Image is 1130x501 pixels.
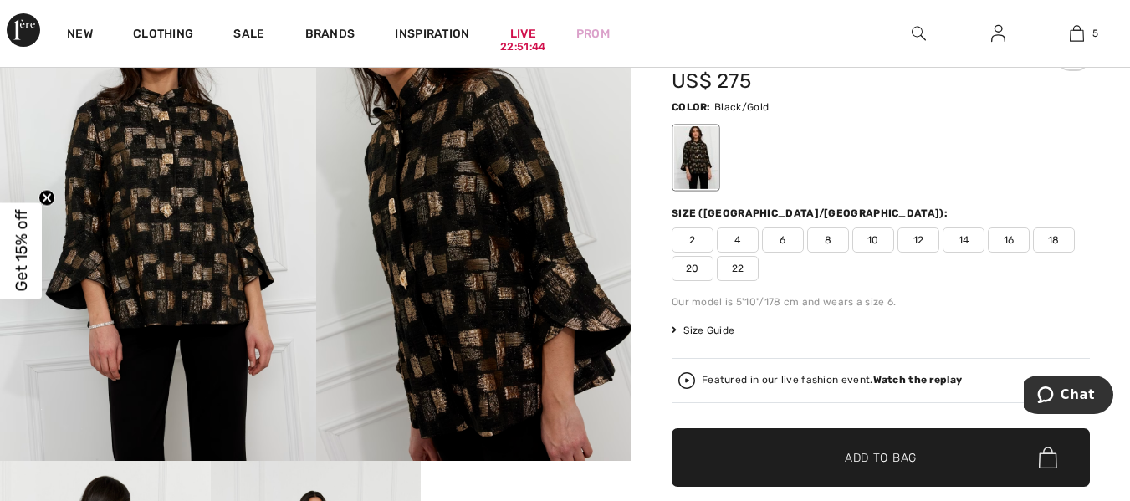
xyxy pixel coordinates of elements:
a: 5 [1038,23,1116,43]
span: 18 [1033,227,1075,253]
span: 12 [897,227,939,253]
div: Our model is 5'10"/178 cm and wears a size 6. [672,294,1090,309]
button: Close teaser [38,189,55,206]
a: Live22:51:44 [510,25,536,43]
div: Featured in our live fashion event. [702,375,962,386]
img: search the website [912,23,926,43]
img: Bag.svg [1039,447,1057,468]
span: Black/Gold [714,101,769,113]
button: Add to Bag [672,428,1090,487]
strong: Watch the replay [873,374,963,386]
span: Color: [672,101,711,113]
a: Sale [233,27,264,44]
span: 2 [672,227,713,253]
span: 5 [1092,26,1098,41]
img: Watch the replay [678,372,695,389]
a: Prom [576,25,610,43]
span: 10 [852,227,894,253]
span: Size Guide [672,323,734,338]
div: Black/Gold [674,126,718,189]
a: Brands [305,27,355,44]
a: New [67,27,93,44]
span: 6 [762,227,804,253]
span: 14 [943,227,984,253]
span: 4 [717,227,759,253]
span: 8 [807,227,849,253]
span: 22 [717,256,759,281]
a: Clothing [133,27,193,44]
iframe: Opens a widget where you can chat to one of our agents [1024,376,1113,417]
span: Get 15% off [12,210,31,292]
span: US$ 275 [672,69,751,93]
span: 16 [988,227,1030,253]
a: Sign In [978,23,1019,44]
span: 20 [672,256,713,281]
img: My Bag [1070,23,1084,43]
div: Size ([GEOGRAPHIC_DATA]/[GEOGRAPHIC_DATA]): [672,206,951,221]
span: Add to Bag [845,449,917,467]
img: My Info [991,23,1005,43]
div: 22:51:44 [500,39,545,55]
img: 1ère Avenue [7,13,40,47]
span: Inspiration [395,27,469,44]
